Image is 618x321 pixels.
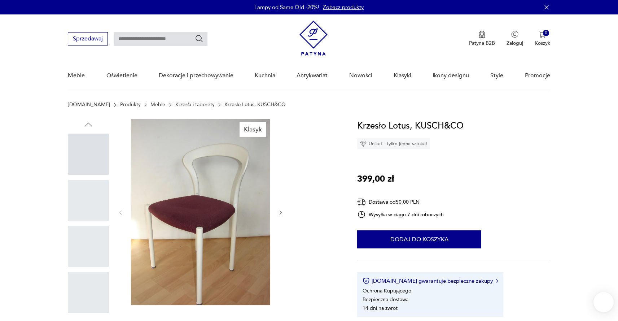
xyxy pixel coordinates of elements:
img: Ikona diamentu [360,140,367,147]
div: Dostawa od 50,00 PLN [357,198,444,207]
div: 0 [543,30,549,36]
div: Unikat - tylko jedna sztuka! [357,138,430,149]
button: 0Koszyk [535,31,550,47]
p: Koszyk [535,40,550,47]
img: Patyna - sklep z meblami i dekoracjami vintage [299,21,328,56]
p: Zaloguj [507,40,523,47]
img: Zdjęcie produktu Krzesło Lotus, KUSCH&CO [131,119,270,305]
button: Szukaj [195,34,203,43]
li: Bezpieczna dostawa [363,296,408,303]
button: Sprzedawaj [68,32,108,45]
div: Klasyk [240,122,266,137]
p: Patyna B2B [469,40,495,47]
a: Kuchnia [255,62,275,90]
button: Patyna B2B [469,31,495,47]
img: Ikona certyfikatu [363,277,370,285]
a: Nowości [349,62,372,90]
a: Style [490,62,503,90]
a: Ikony designu [433,62,469,90]
a: Krzesła i taborety [175,102,215,108]
img: Ikonka użytkownika [511,31,518,38]
p: Lampy od Same Old -20%! [254,4,319,11]
a: Klasyki [394,62,411,90]
a: Oświetlenie [106,62,137,90]
img: Ikona koszyka [539,31,546,38]
a: Sprzedawaj [68,37,108,42]
p: 399,00 zł [357,172,394,186]
button: [DOMAIN_NAME] gwarantuje bezpieczne zakupy [363,277,498,285]
a: [DOMAIN_NAME] [68,102,110,108]
button: Dodaj do koszyka [357,230,481,248]
a: Meble [68,62,85,90]
div: Wysyłka w ciągu 7 dni roboczych [357,210,444,219]
li: 14 dni na zwrot [363,305,398,312]
img: Ikona dostawy [357,198,366,207]
h1: Krzesło Lotus, KUSCH&CO [357,119,464,133]
button: Zaloguj [507,31,523,47]
a: Dekoracje i przechowywanie [159,62,233,90]
a: Ikona medaluPatyna B2B [469,31,495,47]
img: Ikona medalu [478,31,486,39]
p: Krzesło Lotus, KUSCH&CO [224,102,286,108]
a: Zobacz produkty [323,4,364,11]
a: Meble [150,102,165,108]
img: Ikona strzałki w prawo [496,279,498,283]
a: Antykwariat [297,62,328,90]
li: Ochrona Kupującego [363,287,411,294]
a: Produkty [120,102,141,108]
a: Promocje [525,62,550,90]
iframe: Smartsupp widget button [593,292,614,312]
